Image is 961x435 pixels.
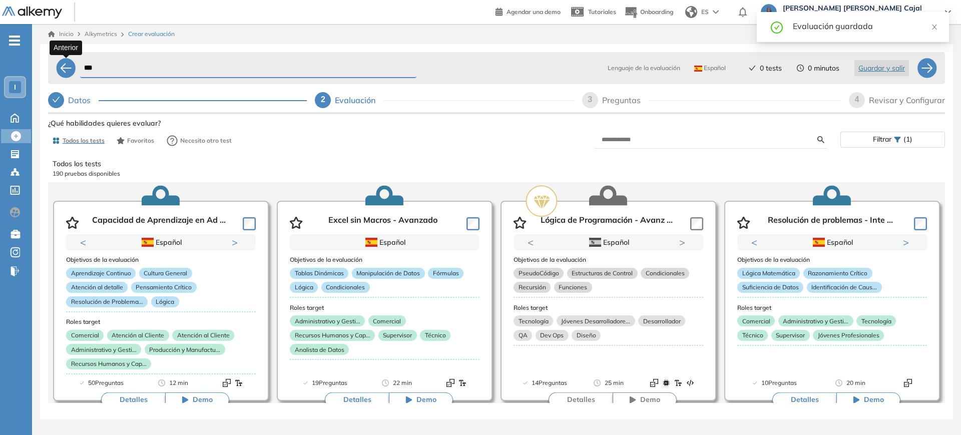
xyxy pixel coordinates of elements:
span: 19 Preguntas [312,378,347,388]
button: Onboarding [624,2,673,23]
span: Onboarding [640,8,673,16]
span: Demo [416,395,436,405]
div: Datos [48,92,307,108]
button: Previous [751,237,761,247]
p: Condicionales [321,282,370,293]
button: Necesito otro test [162,131,236,151]
div: 4Revisar y Configurar [849,92,945,108]
div: Español [548,237,668,248]
p: Jóvenes Profesionales [813,330,884,341]
button: Next [903,237,913,247]
p: Fórmulas [428,268,463,279]
img: world [685,6,697,18]
h3: Roles target [737,304,927,311]
span: Alkymetrics [85,30,117,38]
p: Lógica [151,296,179,307]
img: Format test logo [446,379,454,387]
p: Atención al Cliente [107,330,169,341]
img: arrow [713,10,719,14]
p: Analista de Datos [290,344,349,355]
span: 50 Preguntas [88,378,124,388]
h3: Roles target [290,304,479,311]
button: 2 [165,250,173,252]
p: Recursos Humanos y Cap... [66,358,151,369]
span: 22 min [393,378,412,388]
button: Detalles [325,392,389,407]
span: I [14,83,16,91]
a: Inicio [48,30,74,39]
p: Todos los tests [53,159,940,169]
button: Demo [389,392,453,407]
span: check [52,96,60,104]
p: Comercial [368,315,406,326]
p: Identificación de Caus... [807,282,882,293]
span: Español [694,64,726,72]
h3: Objetivos de la evaluación [737,256,927,263]
p: Cultura General [139,268,192,279]
img: ESP [589,238,601,247]
p: Comercial [737,315,775,326]
p: Recursos Humanos y Cap... [290,330,375,341]
button: 1 [149,250,161,252]
img: ESP [694,66,702,72]
button: 1 [820,250,832,252]
button: 2 [836,250,844,252]
span: close [931,24,938,31]
p: Supervisor [771,330,810,341]
p: 190 pruebas disponibles [53,169,940,178]
p: Administrativo y Gesti... [778,315,853,326]
img: ESP [142,238,154,247]
p: Atención al Cliente [172,330,234,341]
h3: Roles target [66,318,256,325]
span: Necesito otro test [180,136,232,145]
p: Técnico [420,330,450,341]
h3: Objetivos de la evaluación [290,256,479,263]
span: 0 minutos [808,63,839,74]
span: 0 tests [760,63,782,74]
p: Producción y Manufactu... [145,344,225,355]
div: Revisar y Configurar [869,92,945,108]
button: Guardar y salir [854,60,909,76]
h3: Objetivos de la evaluación [66,256,256,263]
span: 4 [855,95,859,104]
span: (1) [903,132,912,147]
p: Supervisor [378,330,417,341]
span: ES [701,8,709,17]
span: 12 min [169,378,188,388]
p: Comercial [66,330,104,341]
button: Next [232,237,242,247]
div: 3Preguntas [582,92,841,108]
p: Lógica [290,282,318,293]
span: 10 Preguntas [761,378,797,388]
button: Demo [165,392,229,407]
p: Resolución de Problema... [66,296,148,307]
p: Tecnología [856,315,896,326]
span: 2 [321,95,325,104]
span: Demo [193,395,213,405]
p: Anterior [54,43,78,53]
span: check-circle [771,20,783,34]
span: 20 min [846,378,865,388]
span: ¿Qué habilidades quieres evaluar? [48,118,161,129]
img: Format test logo [458,379,466,387]
img: Format test logo [235,379,243,387]
p: Aprendizaje Continuo [66,268,136,279]
span: Lenguaje de la evaluación [608,64,680,73]
button: Detalles [772,392,836,407]
button: Detalles [101,392,165,407]
span: Crear evaluación [128,30,175,39]
span: Favoritos [127,136,154,145]
p: Tablas Dinámicas [290,268,348,279]
span: check [749,65,756,72]
span: Filtrar [873,132,891,147]
div: Preguntas [602,92,649,108]
span: Todos los tests [63,136,105,145]
div: 2Evaluación [315,92,574,108]
div: Evaluación guardada [793,20,937,32]
p: Administrativo y Gesti... [66,344,141,355]
span: Demo [864,395,884,405]
img: ESP [365,238,377,247]
img: ESP [813,238,825,247]
div: Evaluación [335,92,383,108]
i: - [9,40,20,42]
